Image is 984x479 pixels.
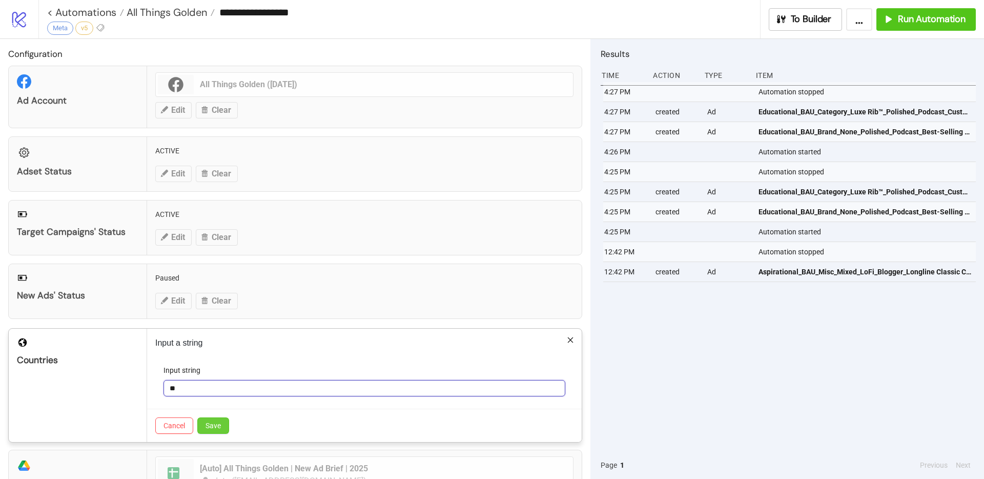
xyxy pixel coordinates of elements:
label: Input string [163,365,207,376]
div: Automation started [757,142,978,162]
div: v5 [75,22,93,35]
button: Cancel [155,417,193,434]
div: created [654,122,699,142]
div: 4:27 PM [603,82,647,102]
button: 1 [617,460,627,471]
div: Type [704,66,748,85]
button: Save [197,417,229,434]
span: Cancel [163,422,185,430]
input: Input string [163,380,565,396]
div: Ad [706,182,750,202]
a: Educational_BAU_Category_Luxe Rib™_Polished_Podcast_Custom-milled Investment_@liv.atg_Collection ... [758,182,971,202]
span: Educational_BAU_Brand_None_Polished_Podcast_Best-Selling Icons_@liv.atg_Collection - Video_202509... [758,206,971,217]
a: < Automations [47,7,124,17]
div: 4:27 PM [603,102,647,122]
div: created [654,182,699,202]
span: Page [601,460,617,471]
button: Next [953,460,974,471]
button: ... [846,8,872,31]
div: Automation stopped [757,82,978,102]
a: Educational_BAU_Brand_None_Polished_Podcast_Best-Selling Icons_@liv.atg_Collection - Video_202509... [758,122,971,142]
div: 4:25 PM [603,222,647,242]
a: Educational_BAU_Category_Luxe Rib™_Polished_Podcast_Custom-milled Investment_@liv.atg_Collection ... [758,102,971,122]
div: Item [755,66,976,85]
span: Educational_BAU_Brand_None_Polished_Podcast_Best-Selling Icons_@liv.atg_Collection - Video_202509... [758,126,971,137]
span: close [567,336,574,344]
div: Ad [706,102,750,122]
span: All Things Golden [124,6,207,19]
div: 12:42 PM [603,262,647,282]
div: created [654,262,699,282]
div: 4:27 PM [603,122,647,142]
div: Countries [17,354,138,366]
div: Action [652,66,696,85]
div: Automation stopped [757,242,978,262]
a: All Things Golden [124,7,215,17]
p: Input a string [155,337,573,349]
button: Run Automation [876,8,976,31]
h2: Results [601,47,976,61]
div: Meta [47,22,73,35]
div: Time [601,66,645,85]
span: To Builder [791,13,832,25]
div: 12:42 PM [603,242,647,262]
div: created [654,202,699,222]
div: Automation stopped [757,162,978,182]
span: Run Automation [898,13,966,25]
h2: Configuration [8,47,582,61]
div: 4:25 PM [603,182,647,202]
span: Save [206,422,221,430]
div: Ad [706,202,750,222]
a: Educational_BAU_Brand_None_Polished_Podcast_Best-Selling Icons_@liv.atg_Collection - Video_202509... [758,202,971,222]
div: Ad [706,262,750,282]
span: Educational_BAU_Category_Luxe Rib™_Polished_Podcast_Custom-milled Investment_@liv.atg_Collection ... [758,186,971,197]
div: 4:26 PM [603,142,647,162]
a: Aspirational_BAU_Misc_Mixed_LoFi_Blogger_Longline Classic Coat + Wrap Around Scarf neutral_@arian... [758,262,971,282]
span: Aspirational_BAU_Misc_Mixed_LoFi_Blogger_Longline Classic Coat + Wrap Around Scarf neutral_@arian... [758,266,971,277]
div: created [654,102,699,122]
button: Previous [917,460,951,471]
div: 4:25 PM [603,162,647,182]
div: 4:25 PM [603,202,647,222]
button: To Builder [769,8,843,31]
div: Ad [706,122,750,142]
span: Educational_BAU_Category_Luxe Rib™_Polished_Podcast_Custom-milled Investment_@liv.atg_Collection ... [758,106,971,117]
div: Automation started [757,222,978,242]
